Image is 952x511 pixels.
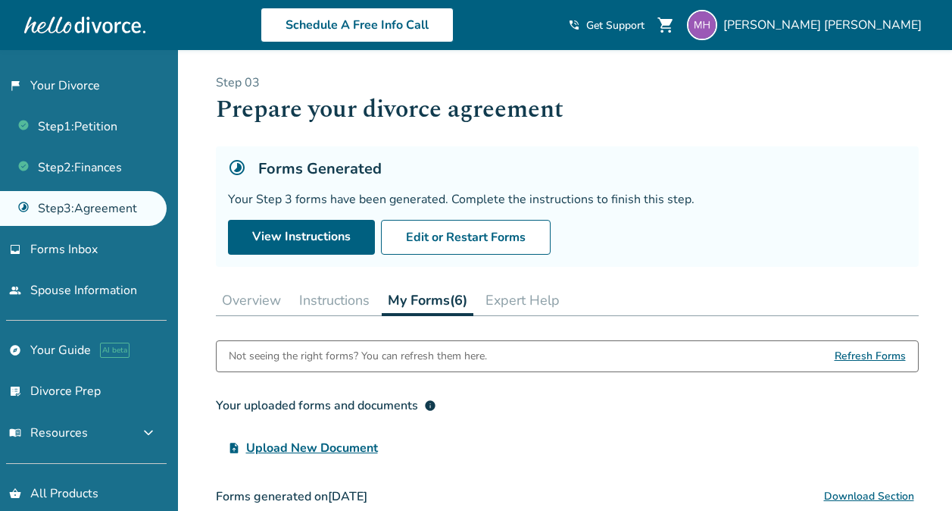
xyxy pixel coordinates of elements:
a: Schedule A Free Info Call [261,8,454,42]
span: people [9,284,21,296]
div: Your Step 3 forms have been generated. Complete the instructions to finish this step. [228,191,907,208]
button: My Forms(6) [382,285,473,316]
span: AI beta [100,343,130,358]
button: Overview [216,285,287,315]
span: upload_file [228,442,240,454]
span: flag_2 [9,80,21,92]
span: shopping_cart [657,16,675,34]
span: phone_in_talk [568,19,580,31]
h1: Prepare your divorce agreement [216,91,919,128]
button: Edit or Restart Forms [381,220,551,255]
iframe: Chat Widget [876,438,952,511]
a: View Instructions [228,220,375,255]
div: Not seeing the right forms? You can refresh them here. [229,341,487,371]
span: [PERSON_NAME] [PERSON_NAME] [723,17,928,33]
span: info [424,400,436,412]
button: Instructions [293,285,376,315]
p: Step 0 3 [216,74,919,91]
button: Expert Help [479,285,566,315]
span: expand_more [139,424,158,442]
span: inbox [9,243,21,255]
span: Resources [9,425,88,441]
h5: Forms Generated [258,158,382,179]
span: Upload New Document [246,439,378,457]
span: explore [9,344,21,356]
span: Forms Inbox [30,241,98,258]
img: mherrick32@gmail.com [687,10,717,40]
span: Refresh Forms [835,341,906,371]
span: menu_book [9,427,21,439]
a: phone_in_talkGet Support [568,18,645,33]
span: list_alt_check [9,385,21,397]
span: shopping_basket [9,487,21,500]
span: Get Support [586,18,645,33]
div: Your uploaded forms and documents [216,397,436,415]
